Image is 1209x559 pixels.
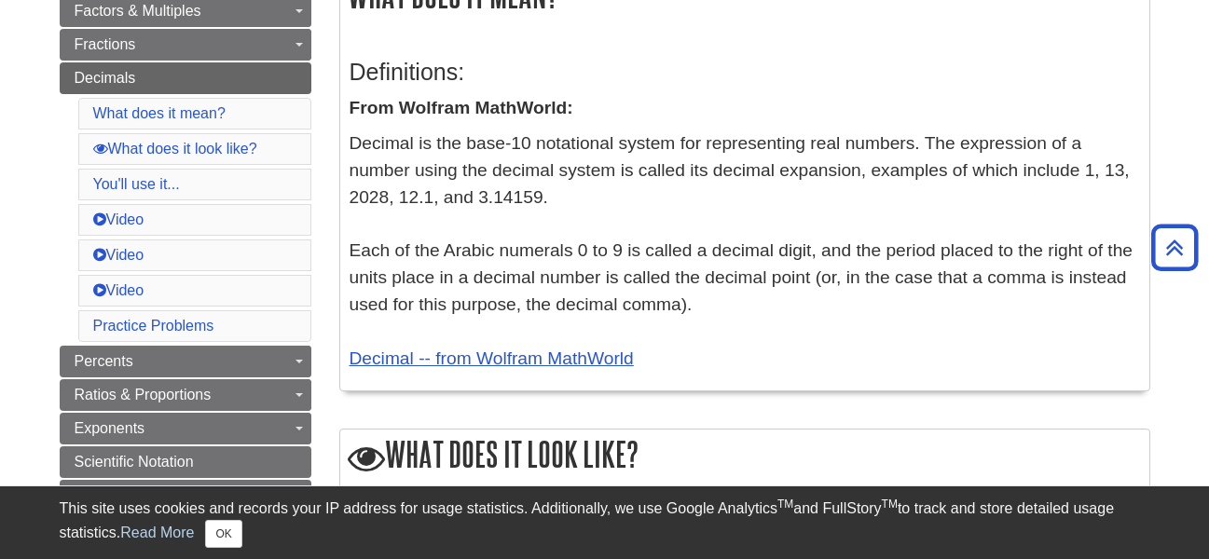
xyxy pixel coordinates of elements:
h2: What does it look like? [340,429,1149,483]
div: This site uses cookies and records your IP address for usage statistics. Additionally, we use Goo... [60,498,1150,548]
span: Scientific Notation [75,454,194,470]
a: Fractions [60,29,311,61]
a: What does it mean? [93,105,226,121]
span: Ratios & Proportions [75,387,212,402]
a: Ratios & Proportions [60,379,311,411]
a: Video [93,282,144,298]
span: Fractions [75,36,136,52]
a: Read More [120,525,194,540]
span: Factors & Multiples [75,3,201,19]
a: Decimal -- from Wolfram MathWorld [350,348,634,368]
a: What does it look like? [93,141,257,157]
a: Exponents [60,413,311,444]
a: Video [93,247,144,263]
h3: Definitions: [350,59,1140,86]
span: Percents [75,353,133,369]
span: Exponents [75,420,145,436]
a: Back to Top [1145,235,1204,260]
a: Decimals [60,62,311,94]
sup: TM [882,498,898,511]
button: Close [205,520,241,548]
a: Averages [60,480,311,511]
a: Practice Problems [93,318,214,334]
span: Decimals [75,70,136,86]
sup: TM [777,498,793,511]
a: Video [93,211,144,227]
strong: From Wolfram MathWorld: [350,98,573,117]
a: Percents [60,346,311,377]
a: You'll use it... [93,176,180,192]
p: Decimal is the base-10 notational system for representing real numbers. The expression of a numbe... [350,130,1140,372]
a: Scientific Notation [60,446,311,478]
